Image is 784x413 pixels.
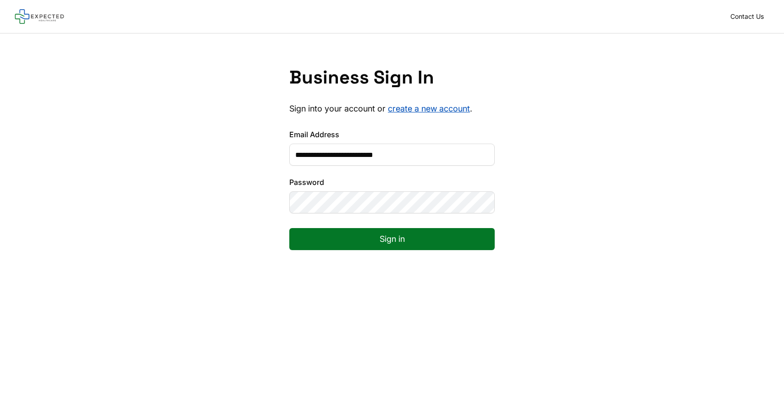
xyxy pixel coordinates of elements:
[388,104,470,113] a: create a new account
[289,129,495,140] label: Email Address
[725,10,769,23] a: Contact Us
[289,103,495,114] p: Sign into your account or .
[289,228,495,250] button: Sign in
[289,67,495,89] h1: Business Sign In
[289,177,495,188] label: Password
